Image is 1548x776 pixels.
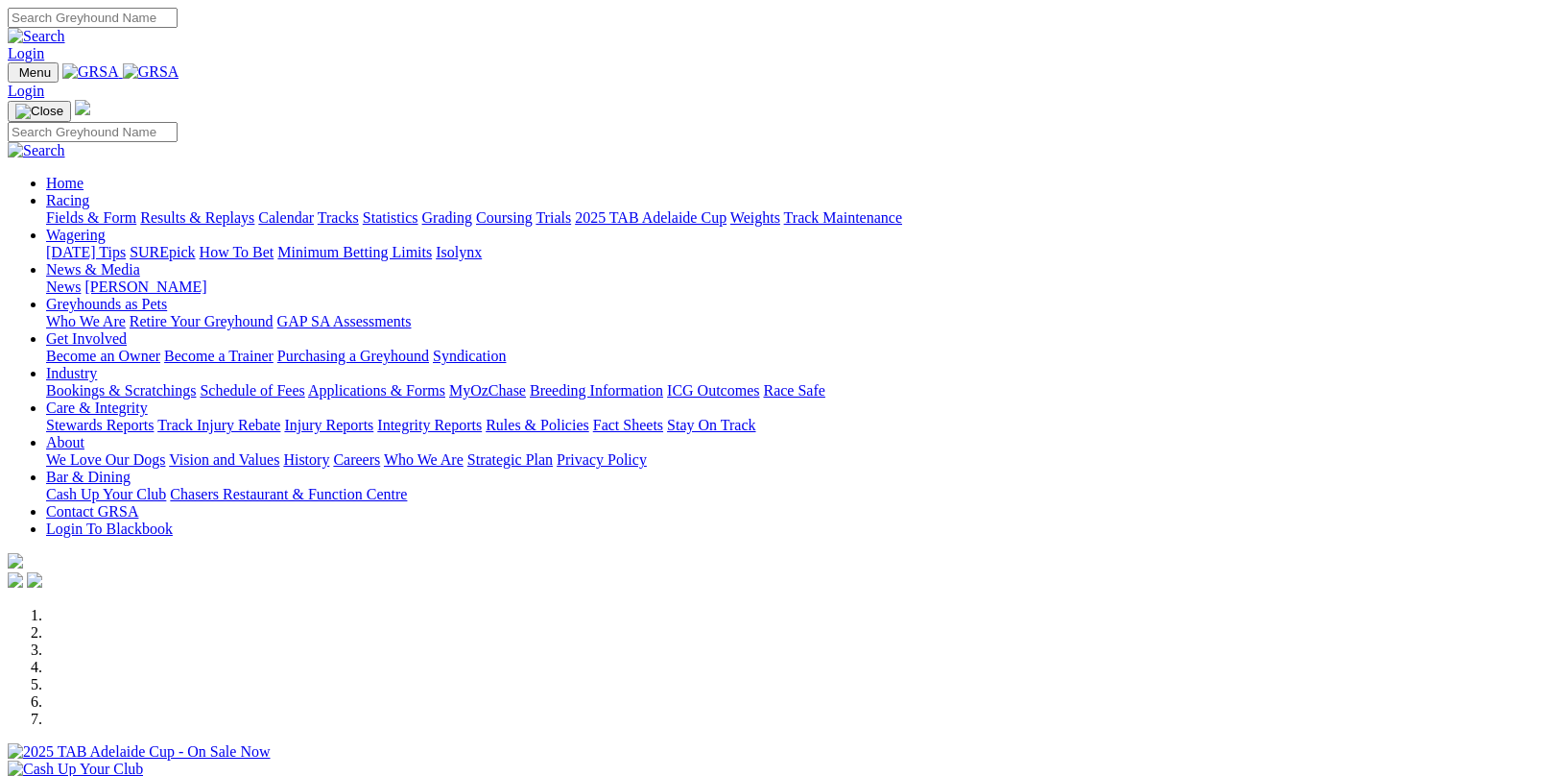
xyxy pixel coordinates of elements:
a: Rules & Policies [486,417,589,433]
img: logo-grsa-white.png [8,553,23,569]
a: Track Maintenance [784,209,902,226]
a: How To Bet [200,244,274,260]
a: Bookings & Scratchings [46,382,196,399]
a: Chasers Restaurant & Function Centre [170,486,407,502]
input: Search [8,122,178,142]
a: Home [46,175,83,191]
a: Weights [730,209,780,226]
a: News [46,279,81,295]
img: Search [8,28,65,45]
a: Breeding Information [530,382,663,399]
div: Get Involved [46,348,1540,365]
a: Privacy Policy [557,451,647,468]
a: We Love Our Dogs [46,451,165,468]
div: About [46,451,1540,469]
img: 2025 TAB Adelaide Cup - On Sale Now [8,743,271,761]
img: GRSA [62,63,119,81]
button: Toggle navigation [8,101,71,122]
a: Schedule of Fees [200,382,304,399]
a: Stay On Track [667,417,755,433]
a: Bar & Dining [46,469,131,485]
div: Racing [46,209,1540,227]
a: Tracks [318,209,359,226]
a: Get Involved [46,330,127,347]
a: Coursing [476,209,533,226]
a: Login [8,83,44,99]
a: Purchasing a Greyhound [277,348,429,364]
a: Statistics [363,209,418,226]
a: Become an Owner [46,348,160,364]
a: About [46,434,84,450]
a: Fields & Form [46,209,136,226]
a: Vision and Values [169,451,279,468]
a: Results & Replays [140,209,254,226]
img: logo-grsa-white.png [75,100,90,115]
div: News & Media [46,279,1540,296]
span: Menu [19,65,51,80]
a: Stewards Reports [46,417,154,433]
a: Syndication [433,348,506,364]
a: Integrity Reports [377,417,482,433]
a: Contact GRSA [46,503,138,520]
div: Industry [46,382,1540,400]
a: Retire Your Greyhound [130,313,274,329]
a: Grading [422,209,472,226]
a: Injury Reports [284,417,373,433]
a: News & Media [46,261,140,278]
a: Care & Integrity [46,400,148,416]
a: Greyhounds as Pets [46,296,167,312]
div: Care & Integrity [46,417,1540,434]
img: twitter.svg [27,572,42,588]
a: [PERSON_NAME] [84,279,206,295]
input: Search [8,8,178,28]
a: Careers [333,451,380,468]
button: Toggle navigation [8,62,59,83]
a: Minimum Betting Limits [277,244,432,260]
div: Greyhounds as Pets [46,313,1540,330]
a: Who We Are [384,451,464,468]
a: Racing [46,192,89,208]
a: GAP SA Assessments [277,313,412,329]
a: Fact Sheets [593,417,663,433]
a: [DATE] Tips [46,244,126,260]
a: Who We Are [46,313,126,329]
a: Isolynx [436,244,482,260]
a: Login [8,45,44,61]
a: MyOzChase [449,382,526,399]
img: Close [15,104,63,119]
a: Calendar [258,209,314,226]
a: Wagering [46,227,106,243]
img: facebook.svg [8,572,23,588]
a: Track Injury Rebate [157,417,280,433]
img: GRSA [123,63,179,81]
a: Trials [536,209,571,226]
a: Industry [46,365,97,381]
a: ICG Outcomes [667,382,759,399]
a: SUREpick [130,244,195,260]
a: Race Safe [763,382,824,399]
img: Search [8,142,65,159]
div: Bar & Dining [46,486,1540,503]
a: 2025 TAB Adelaide Cup [575,209,726,226]
div: Wagering [46,244,1540,261]
a: Become a Trainer [164,348,274,364]
a: Login To Blackbook [46,521,173,537]
a: History [283,451,329,468]
a: Applications & Forms [308,382,445,399]
a: Cash Up Your Club [46,486,166,502]
a: Strategic Plan [467,451,553,468]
